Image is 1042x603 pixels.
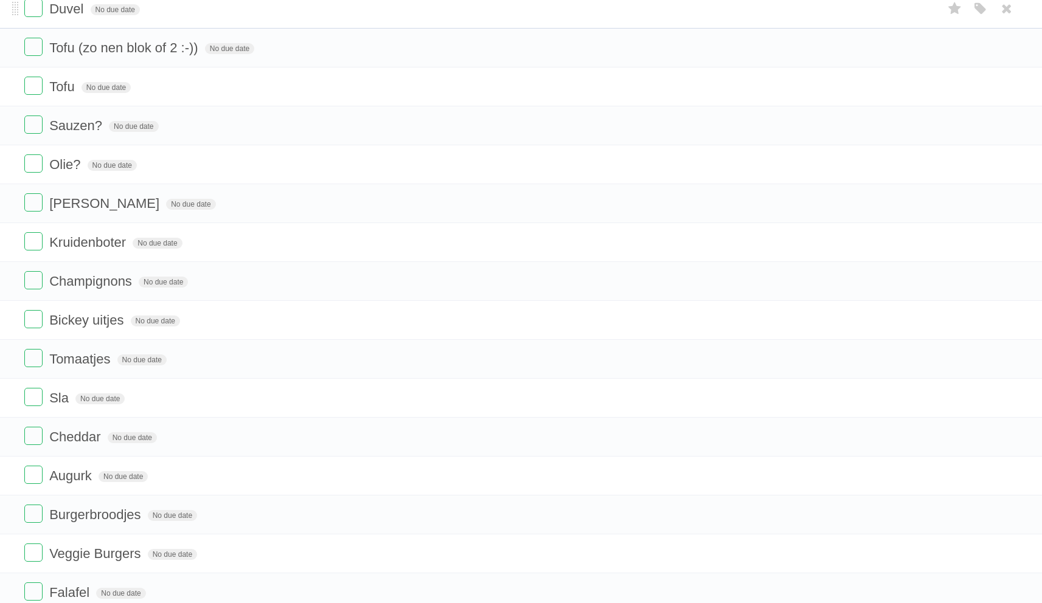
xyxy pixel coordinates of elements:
span: No due date [205,43,254,54]
span: No due date [131,315,180,326]
span: No due date [96,588,145,599]
span: Falafel [49,585,92,600]
label: Done [24,115,43,134]
span: No due date [133,238,182,249]
span: Tofu (zo nen blok of 2 :-)) [49,40,201,55]
span: No due date [166,199,215,210]
label: Done [24,154,43,173]
span: Sauzen? [49,118,105,133]
span: Bickey uitjes [49,312,127,328]
span: Tomaatjes [49,351,113,367]
span: No due date [139,277,188,288]
label: Done [24,427,43,445]
span: Tofu [49,79,78,94]
span: Cheddar [49,429,103,444]
span: No due date [82,82,131,93]
label: Done [24,505,43,523]
label: Done [24,466,43,484]
span: Sla [49,390,72,405]
span: No due date [148,549,197,560]
span: No due date [148,510,197,521]
span: Veggie Burgers [49,546,144,561]
span: No due date [99,471,148,482]
span: Kruidenboter [49,235,129,250]
label: Done [24,77,43,95]
label: Done [24,271,43,289]
span: No due date [91,4,140,15]
label: Done [24,193,43,212]
span: No due date [108,432,157,443]
span: [PERSON_NAME] [49,196,162,211]
span: Olie? [49,157,83,172]
span: Augurk [49,468,95,483]
label: Done [24,388,43,406]
label: Done [24,232,43,250]
span: Burgerbroodjes [49,507,144,522]
span: No due date [75,393,125,404]
span: No due date [109,121,158,132]
span: Champignons [49,274,135,289]
label: Done [24,543,43,562]
label: Done [24,310,43,328]
span: No due date [117,354,167,365]
span: Duvel [49,1,86,16]
span: No due date [88,160,137,171]
label: Done [24,38,43,56]
label: Done [24,349,43,367]
label: Done [24,582,43,601]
